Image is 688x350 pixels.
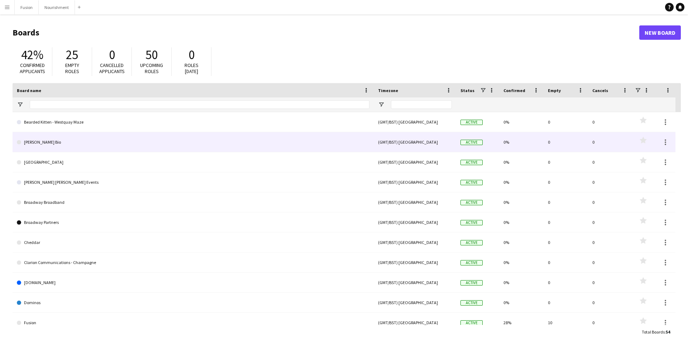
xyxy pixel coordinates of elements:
[460,300,483,306] span: Active
[499,253,544,272] div: 0%
[13,27,639,38] h1: Boards
[499,112,544,132] div: 0%
[666,329,670,335] span: 54
[588,293,632,312] div: 0
[17,273,369,293] a: [DOMAIN_NAME]
[460,88,474,93] span: Status
[30,100,369,109] input: Board name Filter Input
[374,112,456,132] div: (GMT/BST) [GEOGRAPHIC_DATA]
[374,212,456,232] div: (GMT/BST) [GEOGRAPHIC_DATA]
[499,152,544,172] div: 0%
[460,160,483,165] span: Active
[544,172,588,192] div: 0
[17,293,369,313] a: Dominos
[20,62,45,75] span: Confirmed applicants
[499,232,544,252] div: 0%
[544,152,588,172] div: 0
[374,172,456,192] div: (GMT/BST) [GEOGRAPHIC_DATA]
[588,313,632,332] div: 0
[374,192,456,212] div: (GMT/BST) [GEOGRAPHIC_DATA]
[17,152,369,172] a: [GEOGRAPHIC_DATA]
[17,212,369,232] a: Broadway Partners
[460,180,483,185] span: Active
[17,313,369,333] a: Fusion
[145,47,158,63] span: 50
[588,172,632,192] div: 0
[17,132,369,152] a: [PERSON_NAME] Bio
[374,232,456,252] div: (GMT/BST) [GEOGRAPHIC_DATA]
[588,132,632,152] div: 0
[460,280,483,286] span: Active
[65,62,79,75] span: Empty roles
[66,47,78,63] span: 25
[499,172,544,192] div: 0%
[460,120,483,125] span: Active
[99,62,125,75] span: Cancelled applicants
[548,88,561,93] span: Empty
[544,192,588,212] div: 0
[460,260,483,265] span: Active
[642,325,670,339] div: :
[499,293,544,312] div: 0%
[374,293,456,312] div: (GMT/BST) [GEOGRAPHIC_DATA]
[588,212,632,232] div: 0
[17,232,369,253] a: Cheddar
[588,273,632,292] div: 0
[544,293,588,312] div: 0
[374,152,456,172] div: (GMT/BST) [GEOGRAPHIC_DATA]
[588,112,632,132] div: 0
[544,212,588,232] div: 0
[391,100,452,109] input: Timezone Filter Input
[642,329,665,335] span: Total Boards
[17,101,23,108] button: Open Filter Menu
[378,101,384,108] button: Open Filter Menu
[460,220,483,225] span: Active
[588,192,632,212] div: 0
[15,0,39,14] button: Fusion
[544,313,588,332] div: 10
[544,132,588,152] div: 0
[503,88,525,93] span: Confirmed
[374,273,456,292] div: (GMT/BST) [GEOGRAPHIC_DATA]
[17,253,369,273] a: Clarion Communications - Champagne
[460,320,483,326] span: Active
[639,25,681,40] a: New Board
[17,172,369,192] a: [PERSON_NAME] [PERSON_NAME] Events
[588,232,632,252] div: 0
[188,47,195,63] span: 0
[460,140,483,145] span: Active
[544,112,588,132] div: 0
[592,88,608,93] span: Cancels
[460,200,483,205] span: Active
[185,62,199,75] span: Roles [DATE]
[499,212,544,232] div: 0%
[499,313,544,332] div: 28%
[588,152,632,172] div: 0
[544,232,588,252] div: 0
[109,47,115,63] span: 0
[544,253,588,272] div: 0
[374,253,456,272] div: (GMT/BST) [GEOGRAPHIC_DATA]
[374,132,456,152] div: (GMT/BST) [GEOGRAPHIC_DATA]
[499,192,544,212] div: 0%
[140,62,163,75] span: Upcoming roles
[17,88,41,93] span: Board name
[374,313,456,332] div: (GMT/BST) [GEOGRAPHIC_DATA]
[378,88,398,93] span: Timezone
[499,273,544,292] div: 0%
[499,132,544,152] div: 0%
[17,192,369,212] a: Broadway Broadband
[21,47,43,63] span: 42%
[544,273,588,292] div: 0
[460,240,483,245] span: Active
[39,0,75,14] button: Nourishment
[588,253,632,272] div: 0
[17,112,369,132] a: Bearded Kitten - Westquay Maze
